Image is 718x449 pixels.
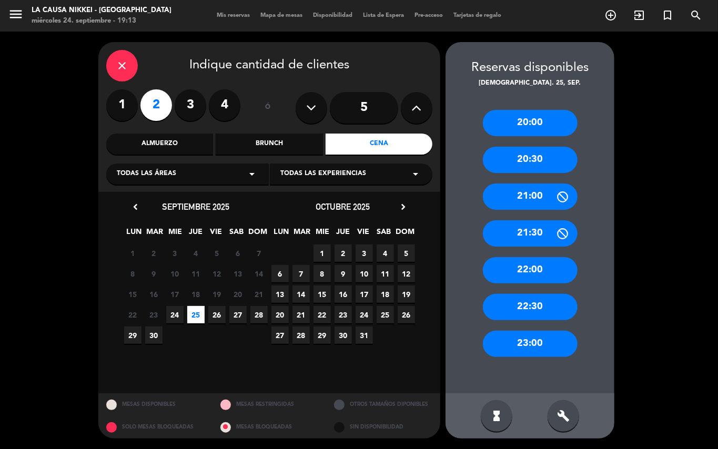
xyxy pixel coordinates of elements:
span: 4 [377,244,394,262]
span: 6 [271,265,289,282]
div: 22:30 [483,294,578,320]
span: 11 [377,265,394,282]
div: 21:00 [483,183,578,210]
span: 25 [377,306,394,323]
span: 13 [229,265,247,282]
span: Mis reservas [211,13,255,18]
span: 30 [335,326,352,344]
span: 24 [166,306,184,323]
div: 20:30 [483,147,578,173]
div: Cena [326,134,432,155]
span: 9 [145,265,163,282]
span: 8 [314,265,331,282]
span: 23 [145,306,163,323]
span: 15 [124,285,141,303]
span: MIE [314,226,331,243]
div: 23:00 [483,331,578,357]
i: menu [8,6,24,22]
span: 29 [314,326,331,344]
div: ó [251,89,285,126]
span: 13 [271,285,289,303]
span: MAR [294,226,311,243]
span: 17 [356,285,373,303]
i: chevron_left [130,201,141,212]
div: Brunch [216,134,322,155]
span: VIE [208,226,225,243]
span: 10 [166,265,184,282]
span: 28 [250,306,268,323]
i: arrow_drop_down [409,168,422,180]
span: 2 [335,244,352,262]
span: 21 [250,285,268,303]
div: MESAS DISPONIBLES [98,393,213,416]
span: Mapa de mesas [255,13,308,18]
span: 9 [335,265,352,282]
span: 19 [398,285,415,303]
div: Almuerzo [106,134,213,155]
span: 3 [166,244,184,262]
span: 12 [398,265,415,282]
span: Lista de Espera [358,13,409,18]
i: hourglass_full [490,410,503,422]
span: SAB [376,226,393,243]
span: 15 [314,285,331,303]
div: La Causa Nikkei - [GEOGRAPHIC_DATA] [32,5,171,16]
span: 23 [335,306,352,323]
span: 16 [145,285,163,303]
span: Pre-acceso [409,13,448,18]
span: SAB [228,226,246,243]
button: menu [8,6,24,26]
span: 16 [335,285,352,303]
div: MESAS BLOQUEADAS [213,416,327,438]
div: 20:00 [483,110,578,136]
div: [DEMOGRAPHIC_DATA]. 25, sep. [446,78,614,89]
span: 3 [356,244,373,262]
span: 25 [187,306,205,323]
label: 2 [140,89,172,121]
span: 7 [292,265,310,282]
span: 27 [271,326,289,344]
span: 5 [208,244,226,262]
span: 22 [124,306,141,323]
label: 3 [175,89,206,121]
span: 10 [356,265,373,282]
div: miércoles 24. septiembre - 19:13 [32,16,171,26]
i: search [690,9,702,22]
span: MIE [167,226,184,243]
span: 1 [124,244,141,262]
span: 5 [398,244,415,262]
span: Tarjetas de regalo [448,13,507,18]
span: LUN [126,226,143,243]
span: 7 [250,244,268,262]
span: 26 [398,306,415,323]
span: 24 [356,306,373,323]
span: 18 [377,285,394,303]
span: 28 [292,326,310,344]
i: build [557,410,570,422]
i: exit_to_app [633,9,645,22]
div: Reservas disponibles [446,58,614,78]
span: JUE [335,226,352,243]
span: Todas las experiencias [280,169,366,179]
span: 11 [187,265,205,282]
label: 1 [106,89,138,121]
div: MESAS RESTRINGIDAS [213,393,327,416]
span: DOM [396,226,413,243]
span: 18 [187,285,205,303]
i: add_circle_outline [604,9,617,22]
span: DOM [249,226,266,243]
span: 12 [208,265,226,282]
span: 22 [314,306,331,323]
span: Todas las áreas [117,169,176,179]
i: close [116,59,128,72]
div: 22:00 [483,257,578,283]
span: 8 [124,265,141,282]
span: 14 [250,265,268,282]
span: 21 [292,306,310,323]
span: VIE [355,226,372,243]
div: 21:30 [483,220,578,247]
div: SIN DISPONIBILIDAD [326,416,440,438]
span: 29 [124,326,141,344]
span: 4 [187,244,205,262]
span: MAR [146,226,164,243]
